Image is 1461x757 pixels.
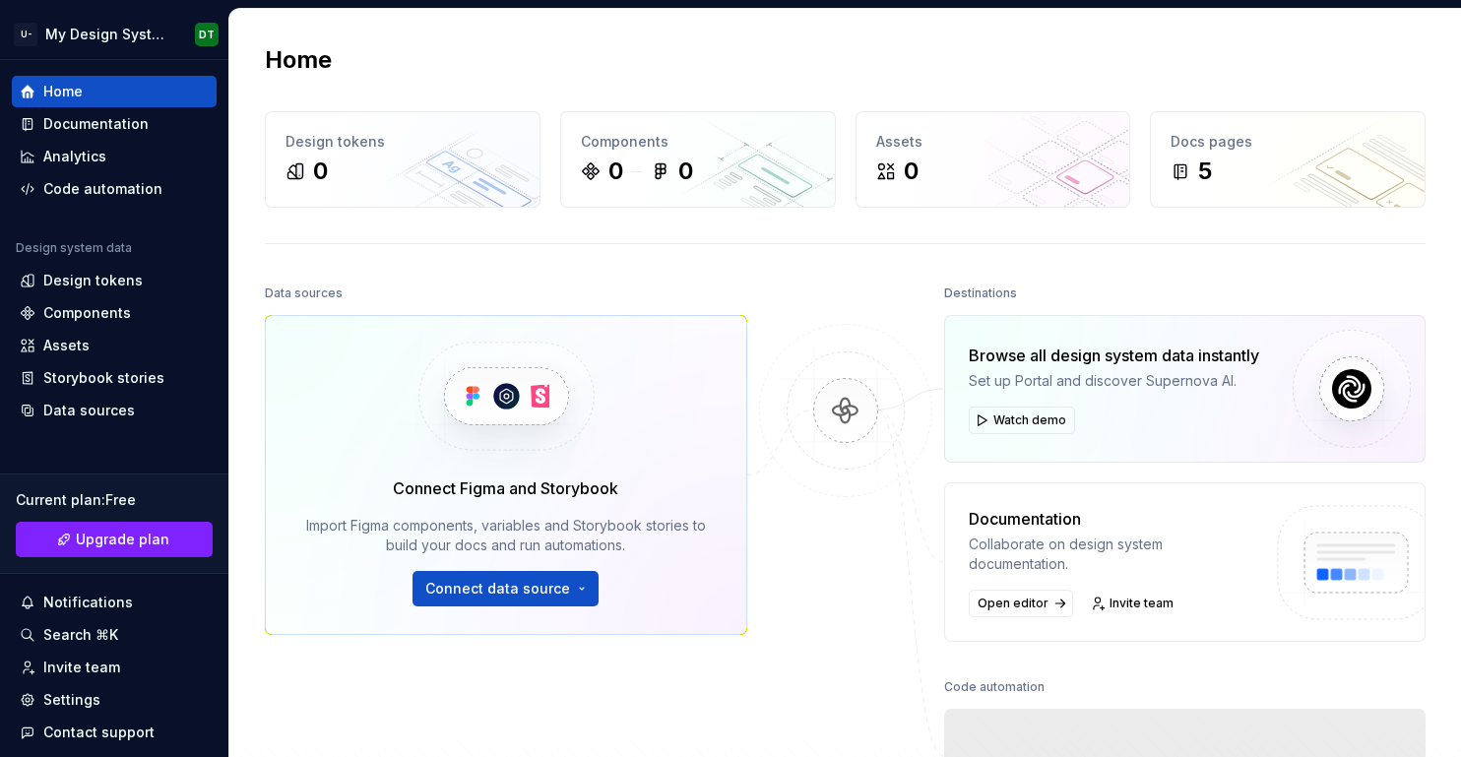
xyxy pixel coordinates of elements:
[76,530,169,549] span: Upgrade plan
[969,535,1260,574] div: Collaborate on design system documentation.
[581,132,815,152] div: Components
[45,25,171,44] div: My Design System
[12,717,217,748] button: Contact support
[43,82,83,101] div: Home
[12,297,217,329] a: Components
[12,362,217,394] a: Storybook stories
[12,652,217,683] a: Invite team
[43,271,143,290] div: Design tokens
[393,476,618,500] div: Connect Figma and Storybook
[12,395,217,426] a: Data sources
[265,280,343,307] div: Data sources
[944,673,1045,701] div: Code automation
[43,401,135,420] div: Data sources
[978,596,1048,611] span: Open editor
[12,587,217,618] button: Notifications
[1110,596,1174,611] span: Invite team
[43,303,131,323] div: Components
[12,141,217,172] a: Analytics
[678,156,693,187] div: 0
[43,625,118,645] div: Search ⌘K
[4,13,224,55] button: U-My Design SystemDT
[969,371,1259,391] div: Set up Portal and discover Supernova AI.
[43,147,106,166] div: Analytics
[16,490,213,510] div: Current plan : Free
[43,723,155,742] div: Contact support
[969,407,1075,434] button: Watch demo
[904,156,919,187] div: 0
[43,593,133,612] div: Notifications
[14,23,37,46] div: U-
[12,330,217,361] a: Assets
[1085,590,1182,617] a: Invite team
[265,44,332,76] h2: Home
[16,522,213,557] button: Upgrade plan
[993,412,1066,428] span: Watch demo
[969,590,1073,617] a: Open editor
[12,108,217,140] a: Documentation
[43,114,149,134] div: Documentation
[425,579,570,599] span: Connect data source
[12,265,217,296] a: Design tokens
[43,658,120,677] div: Invite team
[944,280,1017,307] div: Destinations
[43,179,162,199] div: Code automation
[969,344,1259,367] div: Browse all design system data instantly
[1198,156,1212,187] div: 5
[413,571,599,606] button: Connect data source
[560,111,836,208] a: Components00
[43,336,90,355] div: Assets
[12,684,217,716] a: Settings
[608,156,623,187] div: 0
[12,619,217,651] button: Search ⌘K
[856,111,1131,208] a: Assets0
[1150,111,1426,208] a: Docs pages5
[43,690,100,710] div: Settings
[199,27,215,42] div: DT
[876,132,1111,152] div: Assets
[16,240,132,256] div: Design system data
[12,173,217,205] a: Code automation
[286,132,520,152] div: Design tokens
[313,156,328,187] div: 0
[1171,132,1405,152] div: Docs pages
[969,507,1260,531] div: Documentation
[12,76,217,107] a: Home
[293,516,719,555] div: Import Figma components, variables and Storybook stories to build your docs and run automations.
[265,111,540,208] a: Design tokens0
[43,368,164,388] div: Storybook stories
